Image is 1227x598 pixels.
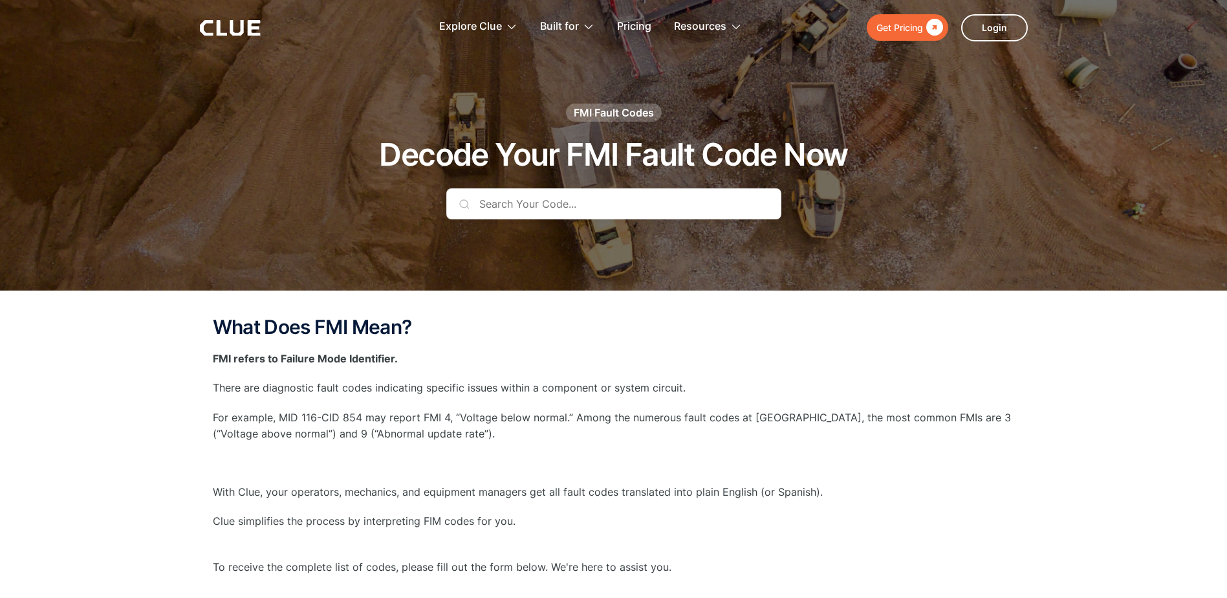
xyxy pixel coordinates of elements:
[674,6,726,47] div: Resources
[540,6,579,47] div: Built for
[439,6,502,47] div: Explore Clue
[867,14,948,41] a: Get Pricing
[379,138,847,172] h1: Decode Your FMI Fault Code Now
[213,380,1015,396] p: There are diagnostic fault codes indicating specific issues within a component or system circuit.
[574,105,654,120] div: FMI Fault Codes
[923,19,943,36] div: 
[617,6,651,47] a: Pricing
[876,19,923,36] div: Get Pricing
[213,559,1015,575] p: To receive the complete list of codes, please fill out the form below. We're here to assist you.
[213,455,1015,471] p: ‍
[961,14,1028,41] a: Login
[213,513,1015,546] p: Clue simplifies the process by interpreting FIM codes for you. ‍
[213,410,1015,442] p: For example, MID 116-CID 854 may report FMI 4, “Voltage below normal.” Among the numerous fault c...
[213,352,398,365] strong: FMI refers to Failure Mode Identifier.
[213,316,1015,338] h2: What Does FMI Mean?
[446,188,781,219] input: Search Your Code...
[213,484,1015,500] p: With Clue, your operators, mechanics, and equipment managers get all fault codes translated into ...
